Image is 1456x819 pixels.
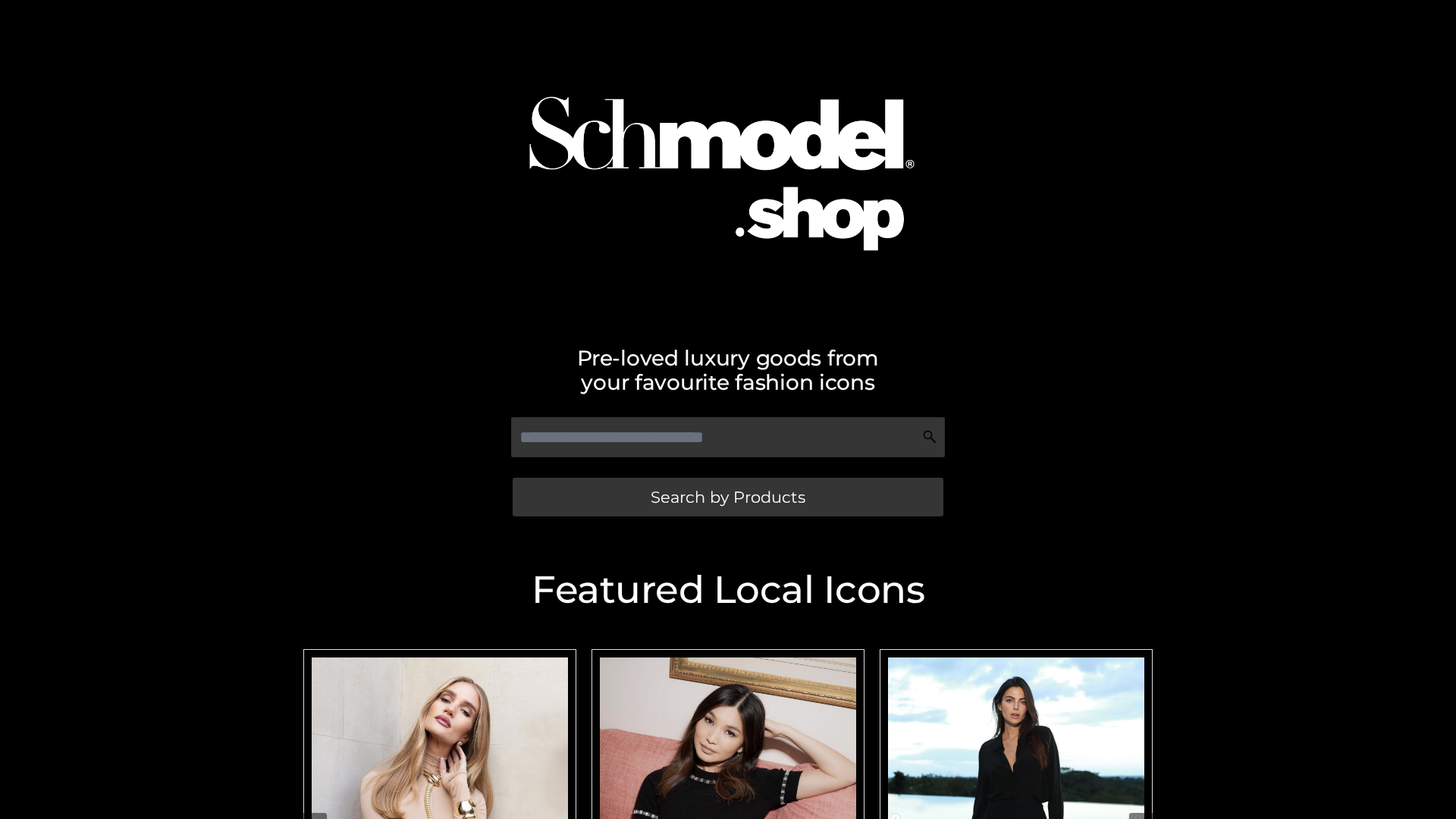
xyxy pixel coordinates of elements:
h2: Featured Local Icons​ [296,571,1160,609]
h2: Pre-loved luxury goods from your favourite fashion icons [296,346,1160,394]
img: Search Icon [922,429,937,444]
span: Search by Products [651,489,805,505]
a: Search by Products [513,478,943,516]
